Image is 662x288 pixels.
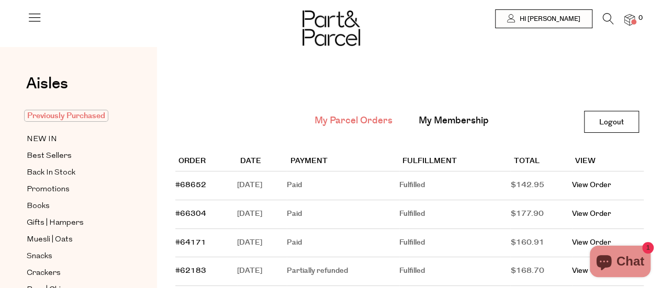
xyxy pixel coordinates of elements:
a: Best Sellers [27,149,122,163]
th: Payment [287,152,399,171]
span: Previously Purchased [24,110,108,122]
a: NEW IN [27,133,122,146]
span: Crackers [27,267,61,280]
td: $168.70 [510,257,571,286]
span: Back In Stock [27,167,75,179]
a: #68652 [175,180,206,190]
td: Paid [287,200,399,229]
th: Fulfillment [399,152,511,171]
td: Partially refunded [287,257,399,286]
span: Gifts | Hampers [27,217,84,229]
a: View Order [572,180,611,190]
span: Snacks [27,250,52,263]
td: [DATE] [237,171,287,200]
img: Part&Parcel [302,10,360,46]
a: Previously Purchased [27,110,122,122]
span: NEW IN [27,133,57,146]
td: [DATE] [237,229,287,258]
a: View Order [572,237,611,248]
a: #62183 [175,266,206,276]
span: Muesli | Oats [27,234,73,246]
a: #64171 [175,237,206,248]
span: 0 [636,14,645,23]
span: Aisles [26,72,68,95]
th: View [572,152,644,171]
td: $177.90 [510,200,571,229]
span: Best Sellers [27,150,72,163]
a: View Order [572,266,611,276]
td: [DATE] [237,200,287,229]
a: Books [27,200,122,213]
a: #66304 [175,209,206,219]
td: Paid [287,171,399,200]
a: Muesli | Oats [27,233,122,246]
span: Books [27,200,50,213]
th: Order [175,152,237,171]
a: Gifts | Hampers [27,216,122,229]
a: Aisles [26,76,68,102]
td: $142.95 [510,171,571,200]
td: Fulfilled [399,257,511,286]
a: Hi [PERSON_NAME] [495,9,592,28]
td: Fulfilled [399,200,511,229]
td: $160.91 [510,229,571,258]
td: Fulfilled [399,229,511,258]
a: Promotions [27,183,122,196]
a: My Parcel Orders [315,114,392,128]
a: Logout [584,111,639,133]
a: Snacks [27,250,122,263]
th: Total [510,152,571,171]
td: Paid [287,229,399,258]
inbox-online-store-chat: Shopify online store chat [587,246,654,280]
span: Promotions [27,183,70,196]
a: Back In Stock [27,166,122,179]
td: Fulfilled [399,171,511,200]
td: [DATE] [237,257,287,286]
th: Date [237,152,287,171]
a: 0 [624,14,635,25]
a: Crackers [27,267,122,280]
a: View Order [572,209,611,219]
span: Hi [PERSON_NAME] [517,15,580,24]
a: My Membership [419,114,489,128]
